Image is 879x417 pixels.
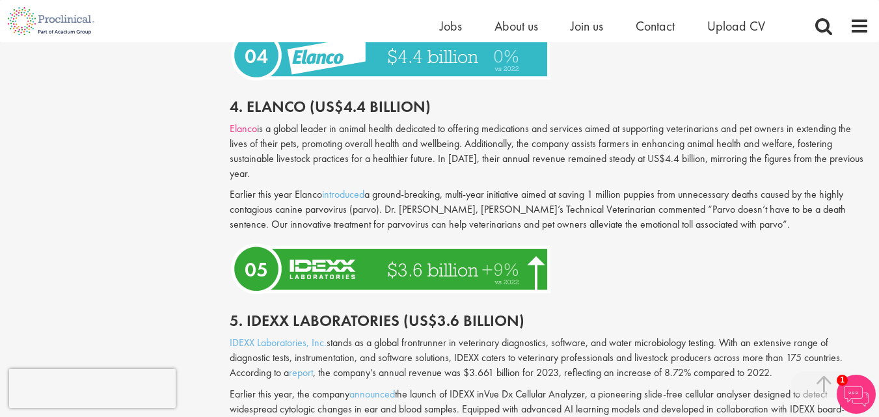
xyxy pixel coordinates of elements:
p: is a global leader in animal health dedicated to offering medications and services aimed at suppo... [230,122,869,181]
a: Contact [636,18,675,34]
a: announced [349,387,395,401]
iframe: reCAPTCHA [9,369,176,408]
h2: 4. Elanco (US$4.4 billion) [230,98,869,115]
a: About us [494,18,538,34]
a: report [289,366,313,379]
a: IDEXX Laboratories, Inc. [230,336,327,349]
p: Earlier this year Elanco a ground-breaking, multi-year initiative aimed at saving 1 million puppi... [230,187,869,232]
a: introduced [322,187,364,201]
h2: 5. Idexx Laboratories (US$3.6 billion) [230,312,869,329]
a: Upload CV [707,18,765,34]
a: Join us [571,18,603,34]
img: Chatbot [837,375,876,414]
p: stands as a global frontrunner in veterinary diagnostics, software, and water microbiology testin... [230,336,869,381]
a: Jobs [440,18,462,34]
a: Elanco [230,122,257,135]
span: 1 [837,375,848,386]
